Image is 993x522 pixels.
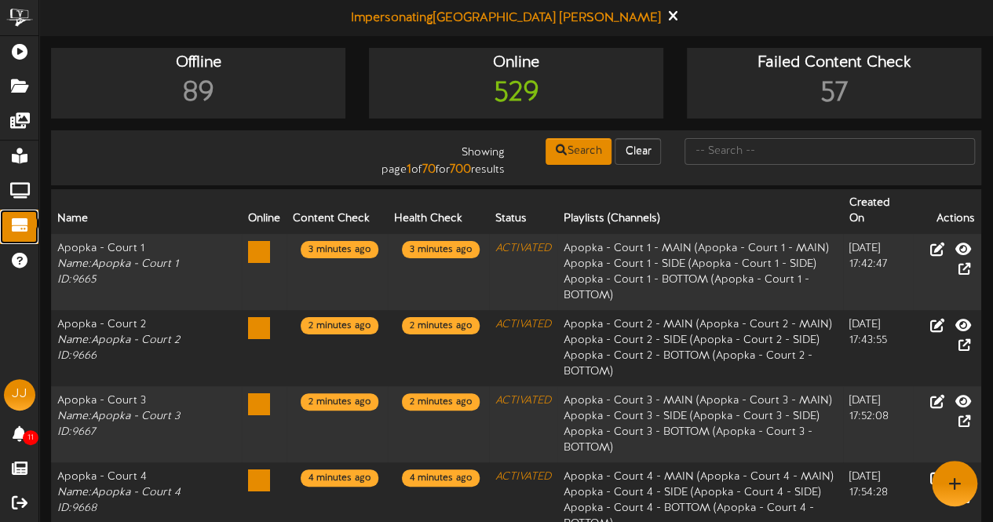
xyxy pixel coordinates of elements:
[4,379,35,411] div: JJ
[913,189,981,234] th: Actions
[51,310,242,386] td: Apopka - Court 2
[557,234,843,311] td: Apopka - Court 1 - MAIN ( Apopka - Court 1 - MAIN ) Apopka - Court 1 - SIDE ( Apopka - Court 1 - ...
[301,393,378,411] div: 2 minutes ago
[51,234,242,311] td: Apopka - Court 1
[373,52,659,75] div: Online
[57,274,96,286] i: ID: 9665
[557,189,843,234] th: Playlists (Channels)
[615,138,661,165] button: Clear
[843,310,914,386] td: [DATE] 17:43:55
[402,317,480,334] div: 2 minutes ago
[422,162,435,177] strong: 70
[373,74,659,114] div: 529
[402,241,480,258] div: 3 minutes ago
[23,430,38,445] span: 11
[546,138,611,165] button: Search
[57,502,97,514] i: ID: 9668
[495,243,551,254] i: ACTIVATED
[557,386,843,462] td: Apopka - Court 3 - MAIN ( Apopka - Court 3 - MAIN ) Apopka - Court 3 - SIDE ( Apopka - Court 3 - ...
[495,319,551,330] i: ACTIVATED
[406,162,411,177] strong: 1
[449,162,470,177] strong: 700
[843,189,914,234] th: Created On
[301,241,378,258] div: 3 minutes ago
[685,138,975,165] input: -- Search --
[57,350,97,362] i: ID: 9666
[557,310,843,386] td: Apopka - Court 2 - MAIN ( Apopka - Court 2 - MAIN ) Apopka - Court 2 - SIDE ( Apopka - Court 2 - ...
[402,469,480,487] div: 4 minutes ago
[57,334,180,346] i: Name: Apopka - Court 2
[301,317,378,334] div: 2 minutes ago
[55,74,341,114] div: 89
[51,386,242,462] td: Apopka - Court 3
[495,395,551,407] i: ACTIVATED
[843,386,914,462] td: [DATE] 17:52:08
[55,52,341,75] div: Offline
[57,487,181,498] i: Name: Apopka - Court 4
[691,74,977,114] div: 57
[301,469,378,487] div: 4 minutes ago
[51,189,242,234] th: Name
[57,258,178,270] i: Name: Apopka - Court 1
[402,393,480,411] div: 2 minutes ago
[843,234,914,311] td: [DATE] 17:42:47
[495,471,551,483] i: ACTIVATED
[388,189,489,234] th: Health Check
[360,137,517,179] div: Showing page of for results
[287,189,388,234] th: Content Check
[489,189,557,234] th: Status
[242,189,287,234] th: Online
[57,426,95,438] i: ID: 9667
[691,52,977,75] div: Failed Content Check
[57,411,180,422] i: Name: Apopka - Court 3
